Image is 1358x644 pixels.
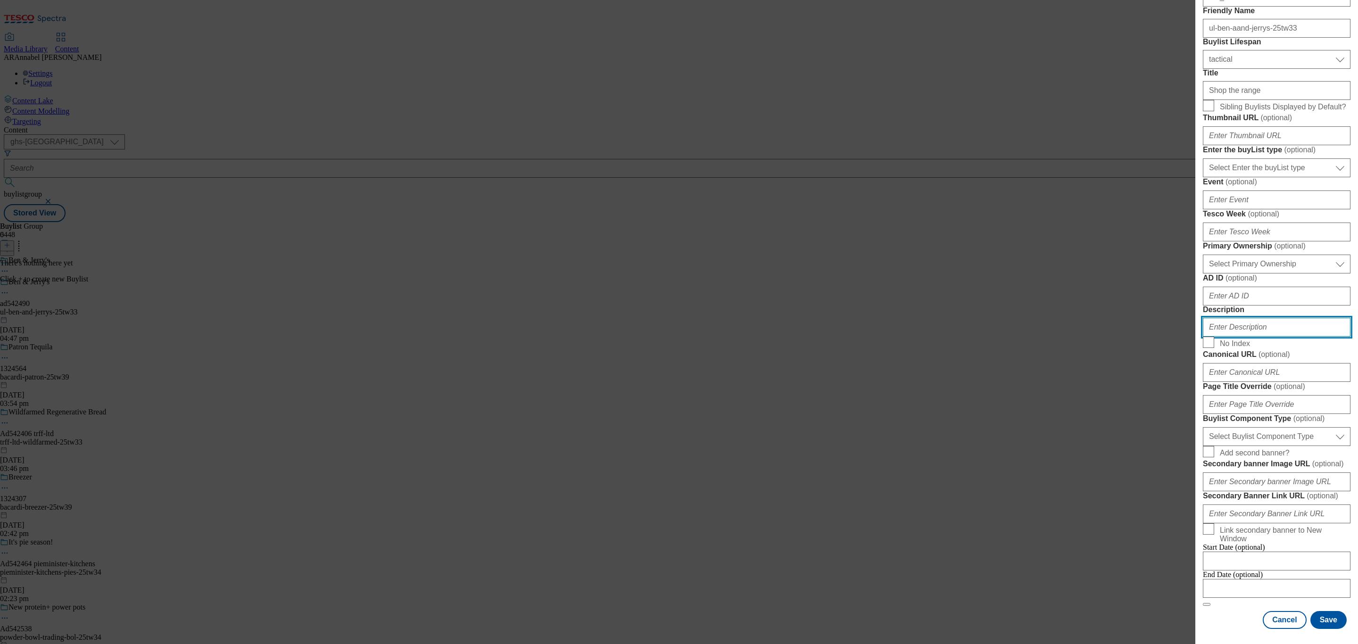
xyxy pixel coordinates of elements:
label: Tesco Week [1203,209,1350,219]
label: Page Title Override [1203,382,1350,391]
label: Secondary Banner Link URL [1203,491,1350,501]
span: ( optional ) [1307,492,1338,500]
span: ( optional ) [1259,350,1290,358]
span: Sibling Buylists Displayed by Default? [1220,103,1346,111]
span: ( optional ) [1260,114,1292,122]
span: ( optional ) [1226,178,1257,186]
label: Primary Ownership [1203,241,1350,251]
label: Thumbnail URL [1203,113,1350,123]
input: Enter Description [1203,318,1350,337]
label: Event [1203,177,1350,187]
label: Enter the buyList type [1203,145,1350,155]
span: ( optional ) [1274,242,1306,250]
span: ( optional ) [1312,460,1344,468]
label: AD ID [1203,273,1350,283]
input: Enter Secondary banner Image URL [1203,472,1350,491]
label: Title [1203,69,1350,77]
input: Enter Thumbnail URL [1203,126,1350,145]
label: Buylist Lifespan [1203,38,1350,46]
input: Enter Page Title Override [1203,395,1350,414]
span: ( optional ) [1248,210,1279,218]
span: ( optional ) [1274,382,1305,390]
span: End Date (optional) [1203,570,1263,578]
button: Cancel [1263,611,1306,629]
span: ( optional ) [1226,274,1257,282]
input: Enter AD ID [1203,287,1350,305]
span: ( optional ) [1284,146,1316,154]
input: Enter Event [1203,190,1350,209]
input: Enter Title [1203,81,1350,100]
button: Save [1310,611,1347,629]
input: Enter Secondary Banner Link URL [1203,504,1350,523]
label: Buylist Component Type [1203,414,1350,423]
span: Add second banner? [1220,449,1290,457]
span: Link secondary banner to New Window [1220,526,1347,543]
input: Enter Date [1203,552,1350,570]
input: Enter Friendly Name [1203,19,1350,38]
input: Enter Tesco Week [1203,223,1350,241]
span: ( optional ) [1293,414,1325,422]
label: Secondary banner Image URL [1203,459,1350,469]
span: No Index [1220,339,1250,348]
label: Friendly Name [1203,7,1350,15]
input: Enter Canonical URL [1203,363,1350,382]
label: Canonical URL [1203,350,1350,359]
span: Start Date (optional) [1203,543,1265,551]
label: Description [1203,305,1350,314]
input: Enter Date [1203,579,1350,598]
